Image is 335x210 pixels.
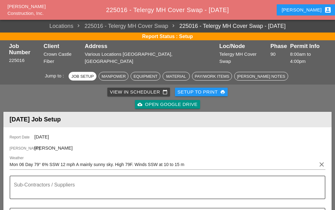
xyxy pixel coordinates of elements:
i: clear [318,161,325,168]
div: Permit Info [290,43,326,49]
div: 8:00am to 4:00pm [290,51,326,65]
i: account_box [324,6,332,14]
div: Setup to Print [177,89,225,96]
a: View in Scheduler [107,88,170,96]
span: Report Date [10,134,34,140]
button: Pay/Work Items [192,72,232,81]
div: Client [44,43,82,49]
div: Pay/Work Items [195,73,229,80]
div: Address [85,43,216,49]
a: 225016 - Telergy MH Cover Swap - [DATE] [168,22,285,30]
button: Manpower [99,72,128,81]
button: Material [163,72,190,81]
span: 225016 - Telergy MH Cover Swap [73,22,168,30]
button: [PERSON_NAME] Notes [234,72,288,81]
div: Loc/Node [219,43,267,49]
button: Job Setup [69,72,96,81]
div: Open Google Drive [137,101,197,108]
div: Phase [270,43,287,49]
div: Various Locations [GEOGRAPHIC_DATA], [GEOGRAPHIC_DATA] [85,51,216,65]
a: [PERSON_NAME] Construction, Inc. [7,4,46,16]
i: calendar_today [163,90,167,94]
div: Telergy MH Cover Swap [219,51,267,65]
button: Setup to Print [175,88,228,96]
div: Manpower [101,73,126,80]
header: [DATE] Job Setup [3,112,332,127]
input: Weather [10,160,317,169]
span: 225016 - Telergy MH Cover Swap - [DATE] [106,7,229,13]
i: print [220,90,225,94]
div: [PERSON_NAME] [282,6,332,14]
div: View in Scheduler [110,89,167,96]
div: Job Number [9,43,41,55]
div: Job Setup [71,73,94,80]
span: [PERSON_NAME] [34,145,73,151]
div: Material [165,73,187,80]
span: [DATE] [34,134,49,139]
textarea: Sub-Contractors / Suppliers [14,184,316,199]
div: 225016 [9,57,41,64]
a: Locations [49,22,73,30]
div: 90 [270,51,287,58]
div: Equipment [133,73,157,80]
div: Crown Castle Fiber [44,51,82,65]
span: Jump to : [45,73,66,78]
span: [PERSON_NAME] [10,146,34,151]
i: cloud_upload [137,102,142,107]
a: Open Google Drive [135,100,200,109]
button: Equipment [131,72,160,81]
div: [PERSON_NAME] Notes [237,73,285,80]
